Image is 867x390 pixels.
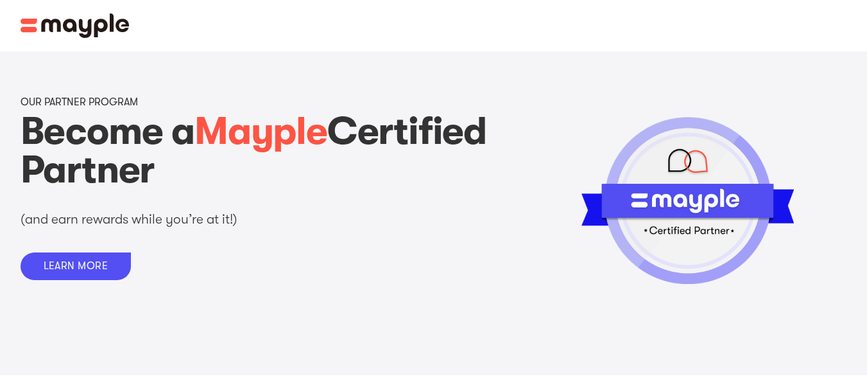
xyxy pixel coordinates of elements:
span: Mayple [194,109,327,154]
a: LEARN MORE [21,253,132,280]
h1: Become a Certified Partner [21,112,498,190]
p: (and earn rewards while you’re at it!) [21,210,354,229]
div: LEARN MORE [44,260,108,272]
p: OUR PARTNER PROGRAM [21,96,138,109]
img: Mayple logo [21,13,130,38]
